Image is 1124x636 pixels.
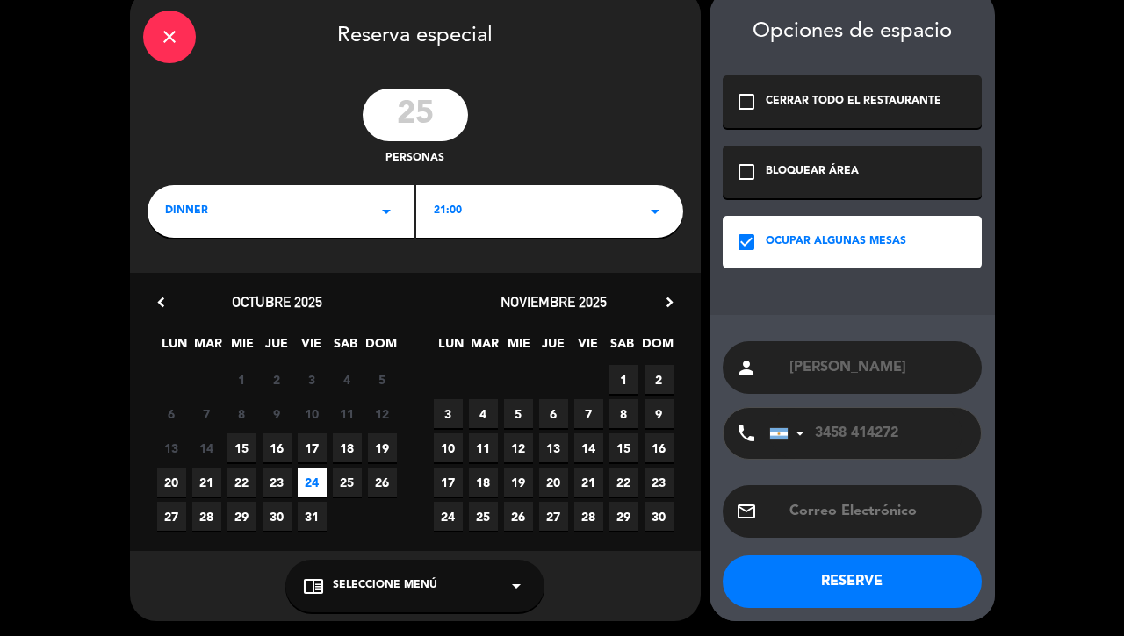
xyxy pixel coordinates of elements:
[368,365,397,394] span: 5
[333,365,362,394] span: 4
[333,577,437,595] span: Seleccione Menú
[469,433,498,462] span: 11
[574,468,603,497] span: 21
[331,333,360,362] span: SAB
[192,468,221,497] span: 21
[263,333,292,362] span: JUE
[165,203,208,220] span: dinner
[645,201,666,222] i: arrow_drop_down
[192,399,221,428] span: 7
[333,399,362,428] span: 11
[263,399,292,428] span: 9
[263,433,292,462] span: 16
[609,399,638,428] span: 8
[436,333,465,362] span: LUN
[469,399,498,428] span: 4
[539,399,568,428] span: 6
[504,468,533,497] span: 19
[434,502,463,531] span: 24
[788,499,969,524] input: Correo Electrónico
[736,357,757,378] i: person
[736,232,757,253] i: check_box
[501,293,607,311] span: noviembre 2025
[788,355,969,380] input: Nombre
[157,468,186,497] span: 20
[368,468,397,497] span: 26
[227,468,256,497] span: 22
[770,409,811,458] div: Argentina: +54
[157,399,186,428] span: 6
[645,399,674,428] span: 9
[469,502,498,531] span: 25
[736,91,757,112] i: check_box_outline_blank
[469,468,498,497] span: 18
[645,433,674,462] span: 16
[194,333,223,362] span: MAR
[228,333,257,362] span: MIE
[736,423,757,444] i: phone
[434,399,463,428] span: 3
[539,333,568,362] span: JUE
[723,555,982,608] button: RESERVE
[609,433,638,462] span: 15
[368,433,397,462] span: 19
[157,433,186,462] span: 13
[263,365,292,394] span: 2
[434,468,463,497] span: 17
[297,333,326,362] span: VIE
[376,201,397,222] i: arrow_drop_down
[263,468,292,497] span: 23
[227,365,256,394] span: 1
[505,333,534,362] span: MIE
[227,433,256,462] span: 15
[723,19,982,45] div: Opciones de espacio
[736,161,757,182] i: check_box_outline_blank
[263,502,292,531] span: 30
[385,150,444,168] span: personas
[192,433,221,462] span: 14
[471,333,500,362] span: MAR
[574,399,603,428] span: 7
[766,163,859,181] div: BLOQUEAR ÁREA
[506,575,527,597] i: arrow_drop_down
[609,365,638,394] span: 1
[303,575,324,597] i: chrome_reader_mode
[298,468,327,497] span: 24
[504,502,533,531] span: 26
[159,26,180,47] i: close
[539,468,568,497] span: 20
[766,93,941,111] div: CERRAR TODO EL RESTAURANTE
[660,293,679,311] i: chevron_right
[766,233,906,251] div: OCUPAR ALGUNAS MESAS
[152,293,170,311] i: chevron_left
[232,293,322,311] span: octubre 2025
[736,501,757,522] i: email
[160,333,189,362] span: LUN
[298,365,327,394] span: 3
[333,433,362,462] span: 18
[504,399,533,428] span: 5
[539,502,568,531] span: 27
[608,333,637,362] span: SAB
[333,468,362,497] span: 25
[363,89,468,141] input: 0
[573,333,602,362] span: VIE
[298,399,327,428] span: 10
[609,468,638,497] span: 22
[434,203,462,220] span: 21:00
[434,433,463,462] span: 10
[504,433,533,462] span: 12
[574,433,603,462] span: 14
[298,502,327,531] span: 31
[645,502,674,531] span: 30
[368,399,397,428] span: 12
[645,468,674,497] span: 23
[645,365,674,394] span: 2
[227,399,256,428] span: 8
[574,502,603,531] span: 28
[769,408,962,459] input: Teléfono
[192,502,221,531] span: 28
[609,502,638,531] span: 29
[642,333,671,362] span: DOM
[365,333,394,362] span: DOM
